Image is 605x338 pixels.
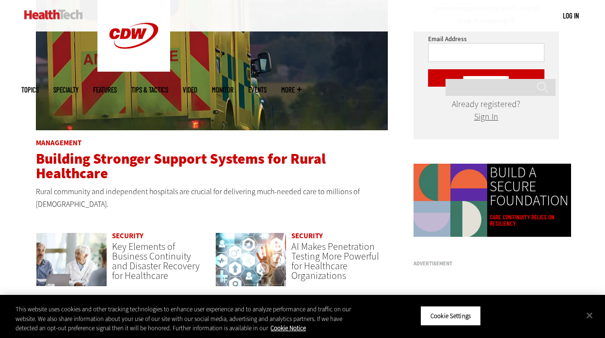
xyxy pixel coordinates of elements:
[212,86,234,93] a: MonITor
[414,164,487,237] img: Colorful animated shapes
[36,138,81,148] a: Management
[16,305,363,333] div: This website uses cookies and other tracking technologies to enhance user experience and to analy...
[271,324,306,332] a: More information about your privacy
[215,232,287,287] img: Healthcare and hacking concept
[21,86,39,93] span: Topics
[53,86,79,93] span: Specialty
[36,232,107,296] a: incident response team discusses around a table
[563,11,579,21] div: User menu
[563,11,579,20] a: Log in
[490,166,569,208] a: BUILD A SECURE FOUNDATION
[474,111,498,123] a: Sign In
[112,231,143,241] a: Security
[97,64,170,74] a: CDW
[490,214,569,227] a: Care continuity relies on resiliency.
[36,149,326,183] a: Building Stronger Support Systems for Rural Healthcare
[414,261,559,266] h3: Advertisement
[36,232,107,287] img: incident response team discusses around a table
[131,86,168,93] a: Tips & Tactics
[281,86,302,93] span: More
[428,101,544,120] div: Already registered?
[420,306,481,326] button: Cookie Settings
[183,86,197,93] a: Video
[24,10,83,19] img: Home
[579,305,600,326] button: Close
[291,240,379,282] a: AI Makes Penetration Testing More Powerful for Healthcare Organizations
[291,231,323,241] a: Security
[36,185,388,210] p: Rural community and independent hospitals are crucial for delivering much-needed care to millions...
[112,240,200,282] a: Key Elements of Business Continuity and Disaster Recovery for Healthcare
[215,232,287,296] a: Healthcare and hacking concept
[93,86,117,93] a: Features
[248,86,267,93] a: Events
